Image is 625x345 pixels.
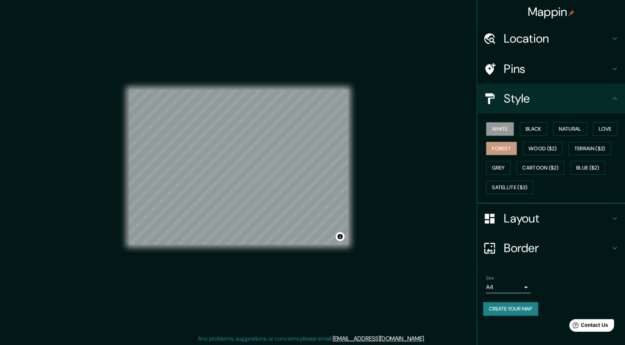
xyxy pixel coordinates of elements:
[486,281,530,293] div: A4
[483,302,538,316] button: Create your map
[570,161,605,175] button: Blue ($2)
[593,122,617,136] button: Love
[426,334,428,343] div: .
[504,61,610,76] h4: Pins
[568,142,611,155] button: Terrain ($2)
[129,90,348,245] canvas: Map
[520,122,547,136] button: Black
[504,91,610,106] h4: Style
[486,122,514,136] button: White
[486,142,517,155] button: Forest
[425,334,426,343] div: .
[486,275,494,281] label: Size
[516,161,564,175] button: Cartoon ($2)
[333,335,424,342] a: [EMAIL_ADDRESS][DOMAIN_NAME]
[336,232,344,241] button: Toggle attribution
[477,54,625,84] div: Pins
[477,233,625,263] div: Border
[477,24,625,53] div: Location
[504,241,610,255] h4: Border
[198,334,425,343] p: Any problems, suggestions, or concerns please email .
[553,122,587,136] button: Natural
[477,204,625,233] div: Layout
[523,142,563,155] button: Wood ($2)
[486,181,533,194] button: Satellite ($3)
[559,316,617,337] iframe: Help widget launcher
[477,84,625,113] div: Style
[504,31,610,46] h4: Location
[568,10,574,16] img: pin-icon.png
[486,161,510,175] button: Grey
[504,211,610,226] h4: Layout
[528,4,575,19] h4: Mappin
